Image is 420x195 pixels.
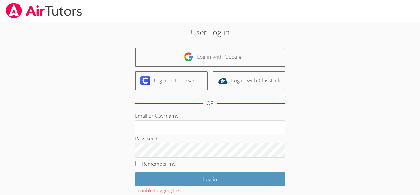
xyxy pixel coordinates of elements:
img: google-logo-50288ca7cdecda66e5e0955fdab243c47b7ad437acaf1139b6f446037453330a.svg [184,52,193,62]
img: classlink-logo-d6bb404cc1216ec64c9a2012d9dc4662098be43eaf13dc465df04b49fa7ab582.svg [218,76,228,85]
h2: User Log in [97,26,323,38]
a: Log in with ClassLink [213,71,285,90]
label: Password [135,135,157,142]
a: Log in with Clever [135,71,208,90]
label: Remember me [142,160,176,167]
button: Trouble Logging In? [135,186,179,195]
img: clever-logo-6eab21bc6e7a338710f1a6ff85c0baf02591cd810cc4098c63d3a4b26e2feb20.svg [140,76,150,85]
img: airtutors_banner-c4298cdbf04f3fff15de1276eac7730deb9818008684d7c2e4769d2f7ddbe033.png [5,3,83,18]
a: Log in with Google [135,48,285,67]
label: Email or Username [135,112,179,119]
div: OR [207,99,213,108]
input: Log in [135,172,285,186]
